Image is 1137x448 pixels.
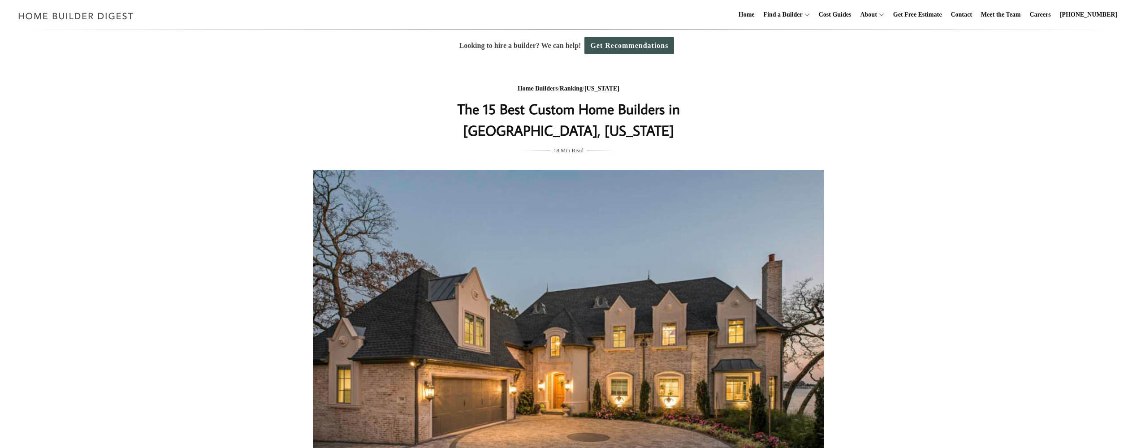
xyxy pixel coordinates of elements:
[14,7,138,25] img: Home Builder Digest
[1026,0,1055,29] a: Careers
[390,83,748,95] div: / /
[584,85,619,92] a: [US_STATE]
[553,146,584,155] span: 18 Min Read
[890,0,946,29] a: Get Free Estimate
[1056,0,1121,29] a: [PHONE_NUMBER]
[735,0,758,29] a: Home
[560,85,583,92] a: Ranking
[760,0,803,29] a: Find a Builder
[947,0,975,29] a: Contact
[856,0,877,29] a: About
[815,0,855,29] a: Cost Guides
[518,85,558,92] a: Home Builders
[390,98,748,141] h1: The 15 Best Custom Home Builders in [GEOGRAPHIC_DATA], [US_STATE]
[977,0,1025,29] a: Meet the Team
[584,37,674,54] a: Get Recommendations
